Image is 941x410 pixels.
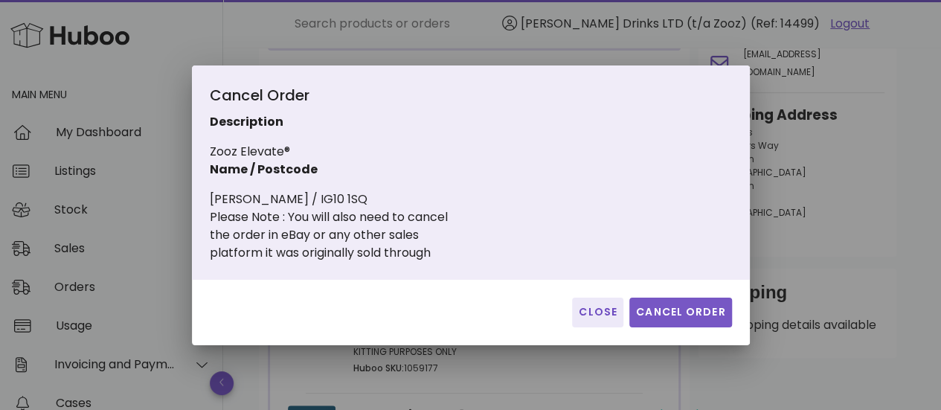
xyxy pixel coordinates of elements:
div: Cancel Order [210,83,544,113]
div: Please Note : You will also need to cancel the order in eBay or any other sales platform it was o... [210,208,544,262]
div: Zooz Elevate® [PERSON_NAME] / IG10 1SQ [210,83,544,262]
button: Close [572,298,623,327]
span: Cancel Order [635,304,726,320]
button: Cancel Order [629,298,732,327]
p: Description [210,113,544,131]
p: Name / Postcode [210,161,544,179]
span: Close [578,304,617,320]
